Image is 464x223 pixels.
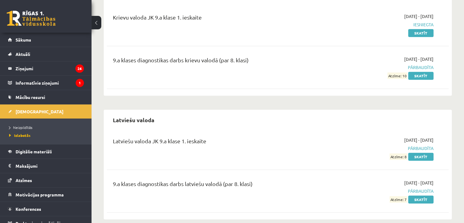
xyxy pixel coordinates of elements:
[8,33,84,47] a: Sākums
[9,125,32,130] span: Neizpildītās
[9,125,85,130] a: Neizpildītās
[8,61,84,75] a: Ziņojumi26
[8,173,84,187] a: Atzīmes
[7,11,56,26] a: Rīgas 1. Tālmācības vidusskola
[16,51,30,57] span: Aktuāli
[113,56,324,67] div: 9.a klases diagnostikas darbs krievu valodā (par 8. klasi)
[113,180,324,191] div: 9.a klases diagnostikas darbs latviešu valodā (par 8. klasi)
[8,47,84,61] a: Aktuāli
[408,196,433,203] a: Skatīt
[408,72,433,80] a: Skatīt
[404,56,433,62] span: [DATE] - [DATE]
[16,159,84,173] legend: Maksājumi
[8,159,84,173] a: Maksājumi
[16,109,63,114] span: [DEMOGRAPHIC_DATA]
[16,177,32,183] span: Atzīmes
[387,72,407,79] span: Atzīme: 10
[113,13,324,24] div: Krievu valoda JK 9.a klase 1. ieskaite
[404,137,433,143] span: [DATE] - [DATE]
[16,94,45,100] span: Mācību resursi
[16,149,52,154] span: Digitālie materiāli
[390,153,407,160] span: Atzīme: 8
[408,153,433,161] a: Skatīt
[16,206,41,212] span: Konferences
[333,145,433,152] span: Pārbaudīta
[8,104,84,119] a: [DEMOGRAPHIC_DATA]
[8,76,84,90] a: Informatīvie ziņojumi1
[16,37,31,42] span: Sākums
[107,113,160,127] h2: Latviešu valoda
[404,13,433,20] span: [DATE] - [DATE]
[333,21,433,28] span: Iesniegta
[16,192,64,197] span: Motivācijas programma
[9,133,85,138] a: Izlabotās
[8,90,84,104] a: Mācību resursi
[9,133,31,138] span: Izlabotās
[404,180,433,186] span: [DATE] - [DATE]
[8,202,84,216] a: Konferences
[16,61,84,75] legend: Ziņojumi
[113,137,324,148] div: Latviešu valoda JK 9.a klase 1. ieskaite
[390,196,407,203] span: Atzīme: 7
[333,64,433,71] span: Pārbaudīta
[8,144,84,159] a: Digitālie materiāli
[333,188,433,194] span: Pārbaudīta
[8,188,84,202] a: Motivācijas programma
[76,79,84,87] i: 1
[16,76,84,90] legend: Informatīvie ziņojumi
[75,64,84,73] i: 26
[408,29,433,37] a: Skatīt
